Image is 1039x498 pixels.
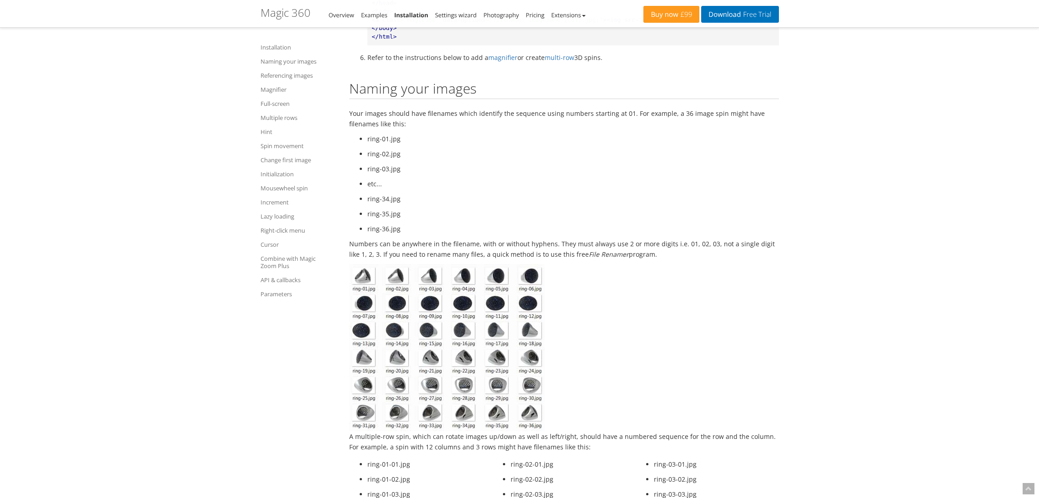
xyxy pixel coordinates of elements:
li: ring-36.jpg [367,224,779,234]
a: Spin movement [261,140,338,151]
a: Pricing [526,11,544,19]
a: Referencing images [261,70,338,81]
li: ring-34.jpg [367,194,779,204]
a: DownloadFree Trial [701,6,778,23]
a: multi-row [545,53,574,62]
a: Overview [329,11,354,19]
h1: Magic 360 [261,7,311,19]
li: Refer to the instructions below to add a or create 3D spins. [367,52,779,63]
li: ring-02-02.jpg [511,474,636,484]
a: Parameters [261,289,338,299]
p: A multiple-row spin, which can rotate images up/down as well as left/right, should have a numbere... [349,431,779,452]
a: Lazy loading [261,211,338,222]
li: ring-02.jpg [367,149,779,159]
p: Numbers can be anywhere in the filename, with or without hyphens. They must always use 2 or more ... [349,239,779,259]
p: Your images should have filenames which identify the sequence using numbers starting at 01. For e... [349,108,779,129]
a: Photography [483,11,519,19]
a: Settings wizard [435,11,477,19]
a: Full-screen [261,98,338,109]
li: ring-01-02.jpg [367,474,492,484]
span: </body> [372,25,397,31]
li: ring-01-01.jpg [367,459,492,469]
a: Right-click menu [261,225,338,236]
li: ring-35.jpg [367,209,779,219]
li: ring-03-01.jpg [654,459,779,469]
a: Change first image [261,154,338,165]
a: Extensions [551,11,585,19]
a: Installation [394,11,428,19]
a: Hint [261,126,338,137]
a: API & callbacks [261,274,338,285]
span: Free Trial [741,11,771,18]
a: Combine with Magic Zoom Plus [261,253,338,271]
a: Naming your images [261,56,338,67]
li: ring-01.jpg [367,134,779,144]
img: Set of 360 images [349,264,545,431]
h2: Naming your images [349,81,779,99]
span: £99 [678,11,693,18]
a: magnifier [488,53,517,62]
a: Initialization [261,169,338,179]
a: Multiple rows [261,112,338,123]
li: ring-03.jpg [367,164,779,174]
li: ring-03-02.jpg [654,474,779,484]
a: Increment [261,197,338,208]
a: Magnifier [261,84,338,95]
li: etc... [367,179,779,189]
a: Buy now£99 [643,6,699,23]
a: Mousewheel spin [261,183,338,194]
i: File Renamer [589,250,629,259]
a: Installation [261,42,338,53]
a: Cursor [261,239,338,250]
li: ring-02-01.jpg [511,459,636,469]
a: Examples [361,11,387,19]
span: </html> [372,33,397,40]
